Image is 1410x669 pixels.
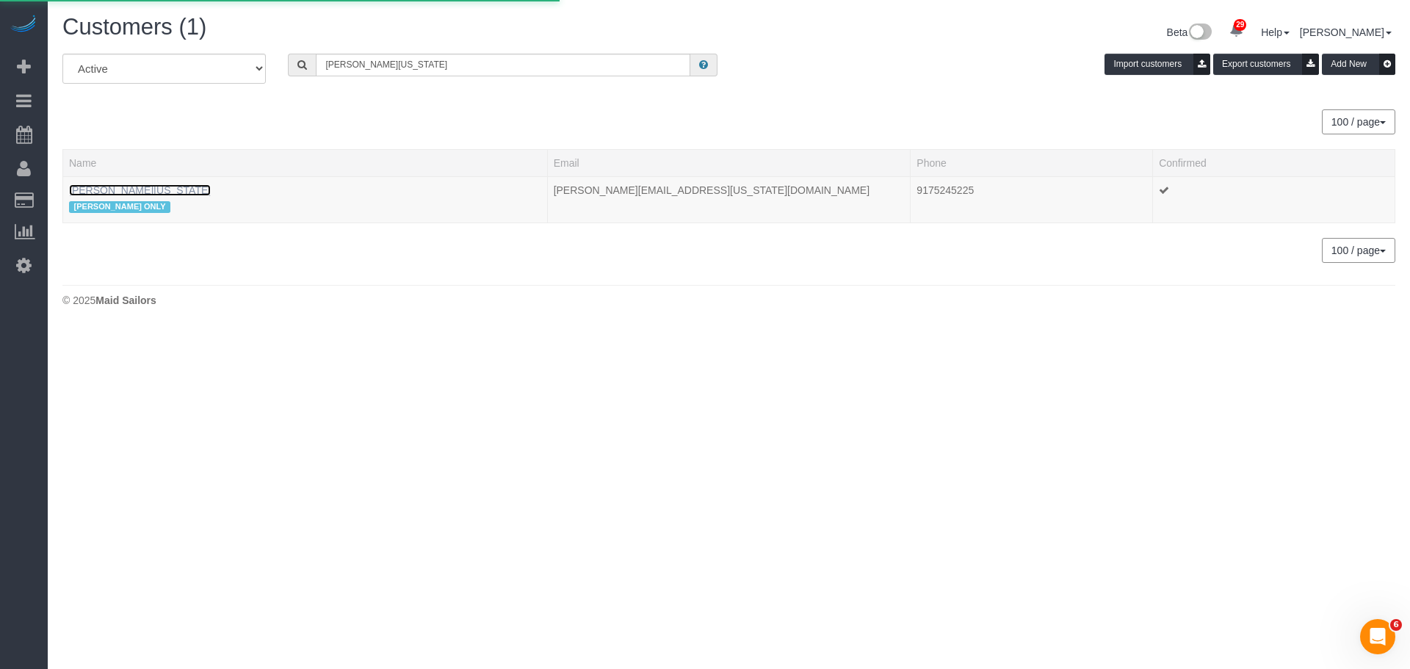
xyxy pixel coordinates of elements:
th: Email [547,149,911,176]
th: Confirmed [1153,149,1395,176]
span: Customers (1) [62,14,206,40]
nav: Pagination navigation [1323,238,1395,263]
td: Name [63,176,548,223]
td: Phone [911,176,1153,223]
button: Export customers [1213,54,1319,75]
div: Tags [69,198,541,217]
a: 29 [1222,15,1251,47]
div: © 2025 [62,293,1395,308]
a: [PERSON_NAME][US_STATE] [69,184,211,196]
input: Search customers ... [316,54,690,76]
button: 100 / page [1322,238,1395,263]
th: Name [63,149,548,176]
strong: Maid Sailors [95,294,156,306]
th: Phone [911,149,1153,176]
a: Beta [1167,26,1212,38]
span: 29 [1234,19,1246,31]
img: Automaid Logo [9,15,38,35]
td: Email [547,176,911,223]
img: New interface [1187,23,1212,43]
span: [PERSON_NAME] ONLY [69,201,170,213]
span: 6 [1390,619,1402,631]
a: Help [1261,26,1290,38]
a: [PERSON_NAME] [1300,26,1392,38]
button: Add New [1322,54,1395,75]
td: Confirmed [1153,176,1395,223]
button: Import customers [1104,54,1210,75]
nav: Pagination navigation [1323,109,1395,134]
button: 100 / page [1322,109,1395,134]
iframe: Intercom live chat [1360,619,1395,654]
